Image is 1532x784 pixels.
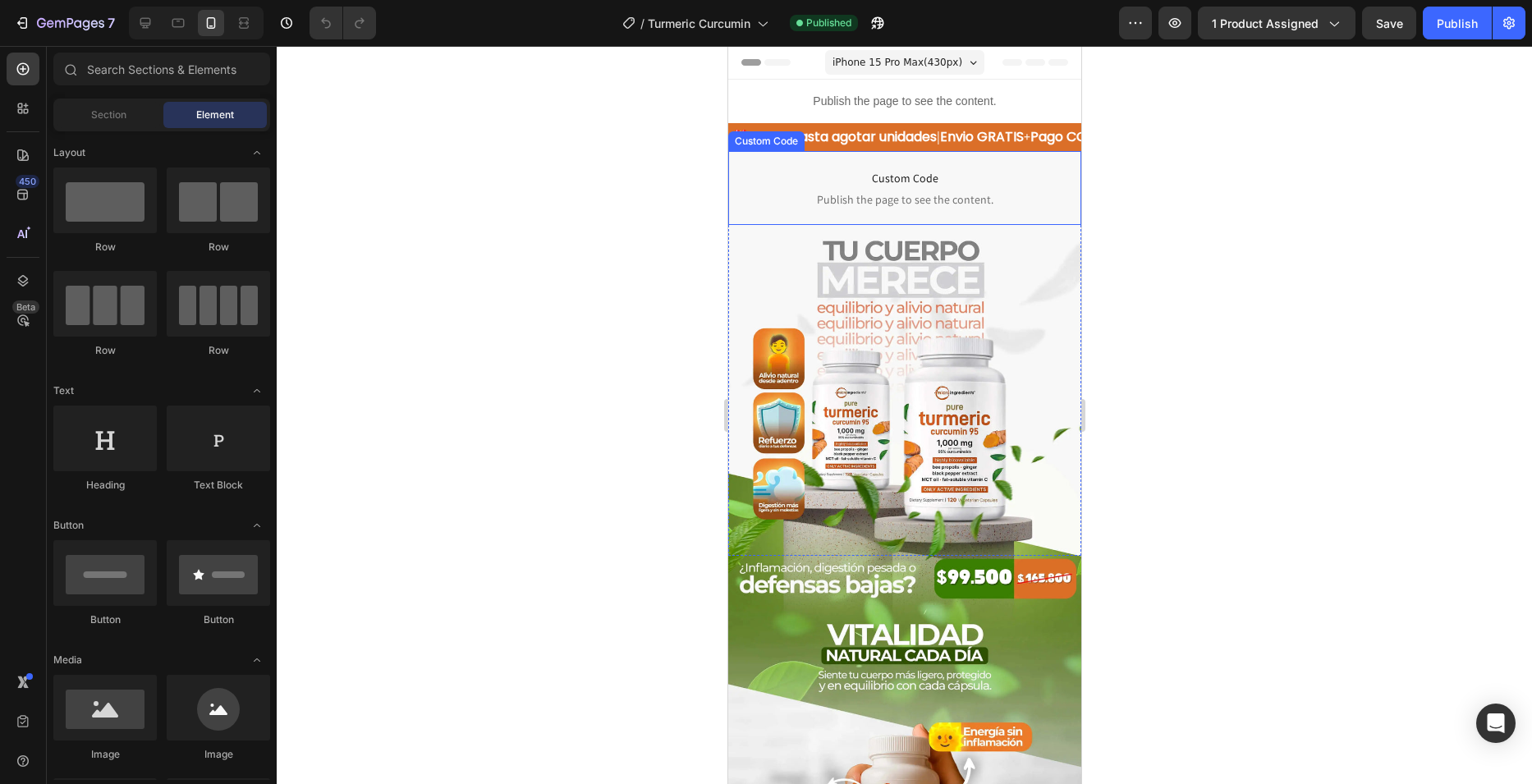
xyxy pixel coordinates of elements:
span: Media [53,653,82,667]
div: Heading [53,478,157,493]
div: Row [53,343,157,358]
div: 🎁 | + | [346,81,691,101]
button: 1 product assigned [1198,7,1355,39]
span: Section [91,108,126,122]
span: Published [806,16,851,30]
span: Text [53,383,74,398]
div: Row [53,240,157,254]
div: Button [53,612,157,627]
span: Button [53,518,84,533]
span: Toggle open [244,647,270,673]
button: Publish [1423,7,1492,39]
div: Text Block [167,478,270,493]
span: Layout [53,145,85,160]
div: Beta [12,300,39,314]
div: Publish [1437,15,1478,32]
span: Toggle open [244,512,270,539]
span: Save [1376,16,1403,30]
span: Toggle open [244,378,270,404]
div: Undo/Redo [310,7,376,39]
span: Element [196,108,234,122]
button: 7 [7,7,122,39]
input: Search Sections & Elements [53,53,270,85]
div: Image [53,747,157,762]
div: Image [167,747,270,762]
span: Turmeric Curcumin [648,15,750,32]
iframe: Design area [728,46,1081,784]
button: Save [1362,7,1416,39]
div: 450 [16,175,39,188]
div: Open Intercom Messenger [1476,704,1516,743]
span: 1 product assigned [1212,15,1319,32]
span: / [640,15,644,32]
div: Button [167,612,270,627]
p: 7 [108,13,115,33]
div: Row [167,240,270,254]
span: Toggle open [244,140,270,166]
div: Row [167,343,270,358]
div: Custom Code [3,88,73,103]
